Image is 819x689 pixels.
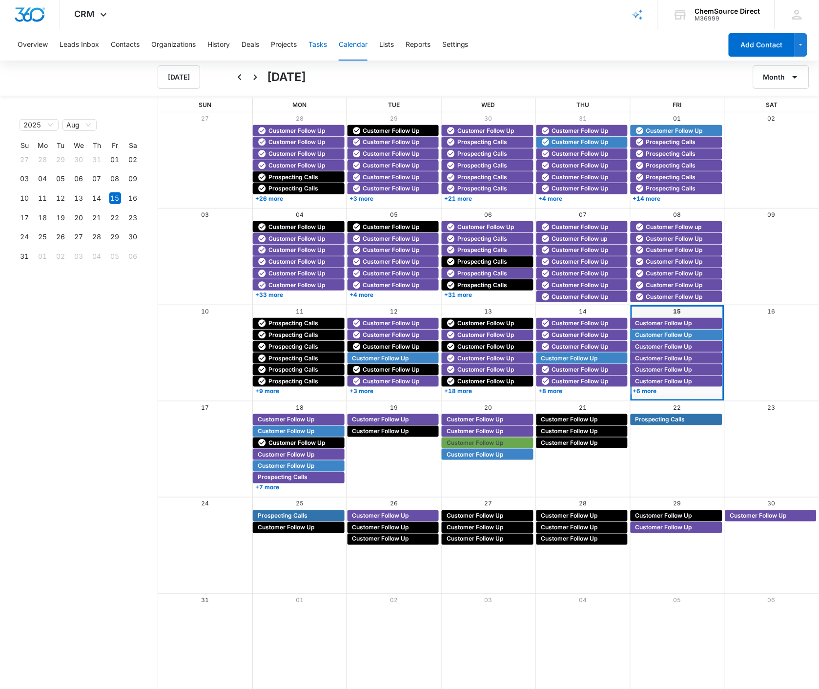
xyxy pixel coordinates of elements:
span: Customer Follow Up [363,223,420,231]
div: 20 [73,212,85,224]
a: 13 [485,308,492,315]
div: Customer Follow Up [350,138,436,146]
button: [DATE] [158,65,200,89]
td: 2025-08-16 [124,188,142,208]
div: Customer Follow up [633,223,719,231]
div: 28 [91,231,103,243]
a: 03 [202,211,209,218]
div: Customer Follow Up [539,149,625,158]
span: Customer Follow Up [552,223,609,231]
a: +6 more [631,387,722,395]
div: Prospecting Calls [633,173,719,182]
span: Customer Follow Up [552,184,609,193]
div: 09 [127,173,139,185]
th: Fr [106,141,124,150]
span: Customer Follow Up [457,126,514,135]
div: Prospecting Calls [444,246,531,254]
div: Customer Follow Up [350,281,436,290]
span: Customer Follow up [552,234,608,243]
a: 21 [579,404,587,411]
a: 07 [579,211,587,218]
a: 26 [390,500,398,507]
span: Customer Follow up [646,223,702,231]
span: Customer Follow Up [646,234,703,243]
div: Customer Follow Up [539,223,625,231]
span: Customer Follow Up [552,161,609,170]
a: 28 [296,115,304,122]
div: 29 [109,231,121,243]
td: 2025-07-30 [70,150,88,169]
a: +9 more [253,387,344,395]
a: 12 [390,308,398,315]
span: Customer Follow Up [268,234,325,243]
td: 2025-08-12 [52,188,70,208]
div: Customer Follow Up [350,149,436,158]
span: Customer Follow Up [363,257,420,266]
td: 2025-08-06 [70,169,88,189]
button: Leads Inbox [60,29,99,61]
span: Prospecting Calls [646,161,696,170]
div: Customer Follow Up [633,257,719,266]
div: Customer Follow Up [539,126,625,135]
td: 2025-08-10 [16,188,34,208]
button: Month [753,65,809,89]
span: Prospecting Calls [457,138,507,146]
th: Sa [124,141,142,150]
div: Customer Follow Up [539,138,625,146]
div: 01 [109,154,121,166]
span: Wed [482,101,495,108]
div: 23 [127,212,139,224]
td: 2025-08-20 [70,208,88,228]
span: Customer Follow Up [363,161,420,170]
a: 27 [202,115,209,122]
a: 15 [674,308,681,315]
a: +14 more [631,195,722,202]
span: Mon [292,101,307,108]
div: 24 [19,231,31,243]
span: 2025 [23,120,55,130]
span: Customer Follow Up [552,281,609,290]
button: Contacts [111,29,140,61]
div: Prospecting Calls [444,234,531,243]
div: Prospecting Calls [633,184,719,193]
span: Prospecting Calls [457,149,507,158]
td: 2025-08-21 [88,208,106,228]
td: 2025-08-13 [70,188,88,208]
div: 01 [37,251,49,262]
div: Customer Follow Up [350,161,436,170]
span: Prospecting Calls [646,173,696,182]
div: Customer Follow up [539,234,625,243]
div: 14 [91,192,103,204]
span: Customer Follow Up [363,149,420,158]
div: Customer Follow Up [350,269,436,278]
span: Customer Follow Up [268,138,325,146]
a: +31 more [442,291,533,298]
a: +21 more [442,195,533,202]
a: +26 more [253,195,344,202]
a: 31 [202,597,209,604]
td: 2025-07-28 [34,150,52,169]
span: Customer Follow Up [552,257,609,266]
div: Customer Follow Up [350,223,436,231]
div: Prospecting Calls [633,138,719,146]
td: 2025-08-24 [16,228,34,247]
div: 11 [37,192,49,204]
div: 02 [55,251,67,262]
td: 2025-08-14 [88,188,106,208]
a: 20 [485,404,492,411]
span: Customer Follow Up [268,269,325,278]
a: 10 [202,308,209,315]
div: Customer Follow Up [444,223,531,231]
div: Customer Follow Up [255,138,342,146]
div: Prospecting Calls [633,161,719,170]
div: 21 [91,212,103,224]
span: Prospecting Calls [646,149,696,158]
span: Aug [66,120,93,130]
div: Prospecting Calls [444,269,531,278]
span: Customer Follow Up [268,223,325,231]
span: Customer Follow Up [363,138,420,146]
td: 2025-08-07 [88,169,106,189]
td: 2025-09-02 [52,247,70,266]
th: Th [88,141,106,150]
div: Customer Follow Up [255,269,342,278]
